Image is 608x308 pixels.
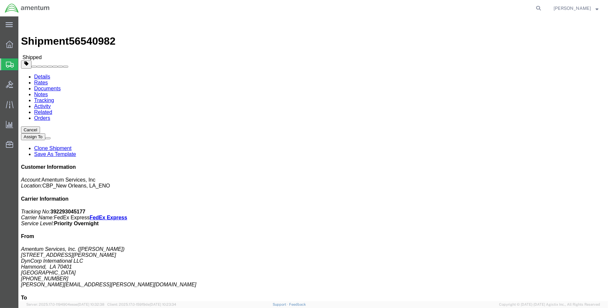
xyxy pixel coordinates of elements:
span: Brian Marquez [554,5,591,12]
img: logo [5,3,50,13]
span: [DATE] 10:23:34 [150,302,176,306]
iframe: FS Legacy Container [18,16,608,301]
span: Client: 2025.17.0-159f9de [107,302,176,306]
a: Feedback [289,302,306,306]
button: [PERSON_NAME] [553,4,599,12]
span: Copyright © [DATE]-[DATE] Agistix Inc., All Rights Reserved [499,302,600,307]
span: [DATE] 10:32:38 [78,302,104,306]
span: Server: 2025.17.0-1194904eeae [26,302,104,306]
a: Support [273,302,289,306]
